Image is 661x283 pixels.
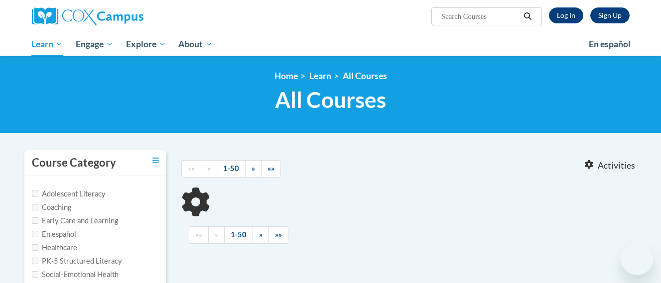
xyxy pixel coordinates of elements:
input: Checkbox for Options [32,190,38,197]
a: End [261,160,281,178]
a: About [172,33,219,56]
a: 1-50 [217,160,246,178]
label: Coaching [32,202,71,213]
span: Activities [598,160,635,171]
a: En español [582,34,637,55]
label: Social-Emotional Health [32,269,119,280]
span: » [259,230,263,239]
span: Explore [126,38,166,50]
a: Toggle collapse [152,155,159,166]
span: Engage [76,38,113,50]
input: Checkbox for Options [32,271,38,278]
span: « [207,164,211,173]
input: Search Courses [440,10,520,22]
a: Home [274,71,298,81]
a: Previous [208,226,225,244]
label: Adolescent Literacy [32,189,106,199]
h3: Course Category [32,155,116,171]
a: Previous [201,160,217,178]
a: Begining [181,160,201,178]
input: Checkbox for Options [32,231,38,237]
input: Checkbox for Options [32,204,38,210]
input: Checkbox for Options [32,258,38,264]
label: PK-5 Structured Literacy [32,256,122,267]
span: Learn [31,38,63,50]
a: Learn [309,71,331,81]
a: Next [253,226,269,244]
a: Cox Campus [32,7,221,25]
a: Register [590,7,630,23]
label: En español [32,229,76,240]
span: »» [267,164,274,173]
a: All Courses [343,71,387,81]
a: Begining [189,226,209,244]
a: Next [245,160,262,178]
input: Checkbox for Options [32,217,38,224]
span: About [178,38,212,50]
span: All Courses [275,87,386,113]
span: « [215,230,218,239]
span: «« [195,230,202,239]
label: Early Care and Learning [32,215,118,226]
label: Healthcare [32,242,77,253]
a: Learn [25,33,70,56]
span: » [252,164,255,173]
div: Main menu [17,33,645,56]
a: Explore [120,33,172,56]
iframe: Button to launch messaging window [621,243,653,275]
a: End [268,226,288,244]
img: Cox Campus [32,7,143,25]
a: Engage [69,33,120,56]
a: Log In [549,7,583,23]
a: 1-50 [224,226,253,244]
span: »» [275,230,282,239]
span: «« [188,164,195,173]
span: En español [589,39,631,49]
button: Search [520,10,535,22]
input: Checkbox for Options [32,244,38,251]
